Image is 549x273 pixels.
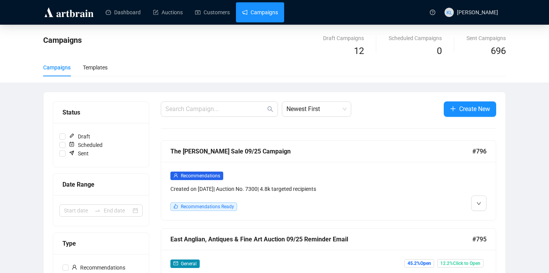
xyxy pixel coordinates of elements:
[459,104,490,114] span: Create New
[457,9,498,15] span: [PERSON_NAME]
[466,34,506,42] div: Sent Campaigns
[170,234,472,244] div: East Anglian, Antiques & Fine Art Auction 09/25 Reminder Email
[450,106,456,112] span: plus
[181,173,220,179] span: Recommendations
[242,2,278,22] a: Campaigns
[106,2,141,22] a: Dashboard
[170,185,406,193] div: Created on [DATE] | Auction No. 7300 | 4.8k targeted recipients
[404,259,434,268] span: 45.2% Open
[181,261,197,266] span: General
[472,234,487,244] span: #795
[66,141,106,149] span: Scheduled
[430,10,435,15] span: question-circle
[94,207,101,214] span: swap-right
[43,6,95,19] img: logo
[83,63,108,72] div: Templates
[286,102,347,116] span: Newest First
[165,104,266,114] input: Search Campaign...
[173,261,178,266] span: mail
[43,35,82,45] span: Campaigns
[69,263,128,272] span: Recommendations
[170,147,472,156] div: The [PERSON_NAME] Sale 09/25 Campaign
[437,45,442,56] span: 0
[491,45,506,56] span: 696
[267,106,273,112] span: search
[472,147,487,156] span: #796
[66,149,92,158] span: Sent
[389,34,442,42] div: Scheduled Campaigns
[161,140,496,221] a: The [PERSON_NAME] Sale 09/25 Campaign#796userRecommendationsCreated on [DATE]| Auction No. 7300| ...
[173,204,178,209] span: like
[173,173,178,178] span: user
[62,239,140,248] div: Type
[64,206,91,215] input: Start date
[446,8,452,16] span: KL
[62,180,140,189] div: Date Range
[444,101,496,117] button: Create New
[43,63,71,72] div: Campaigns
[354,45,364,56] span: 12
[72,265,77,270] span: user
[94,207,101,214] span: to
[437,259,483,268] span: 12.2% Click to Open
[62,108,140,117] div: Status
[66,132,93,141] span: Draft
[181,204,234,209] span: Recommendations Ready
[153,2,183,22] a: Auctions
[323,34,364,42] div: Draft Campaigns
[195,2,230,22] a: Customers
[104,206,131,215] input: End date
[477,201,481,206] span: down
